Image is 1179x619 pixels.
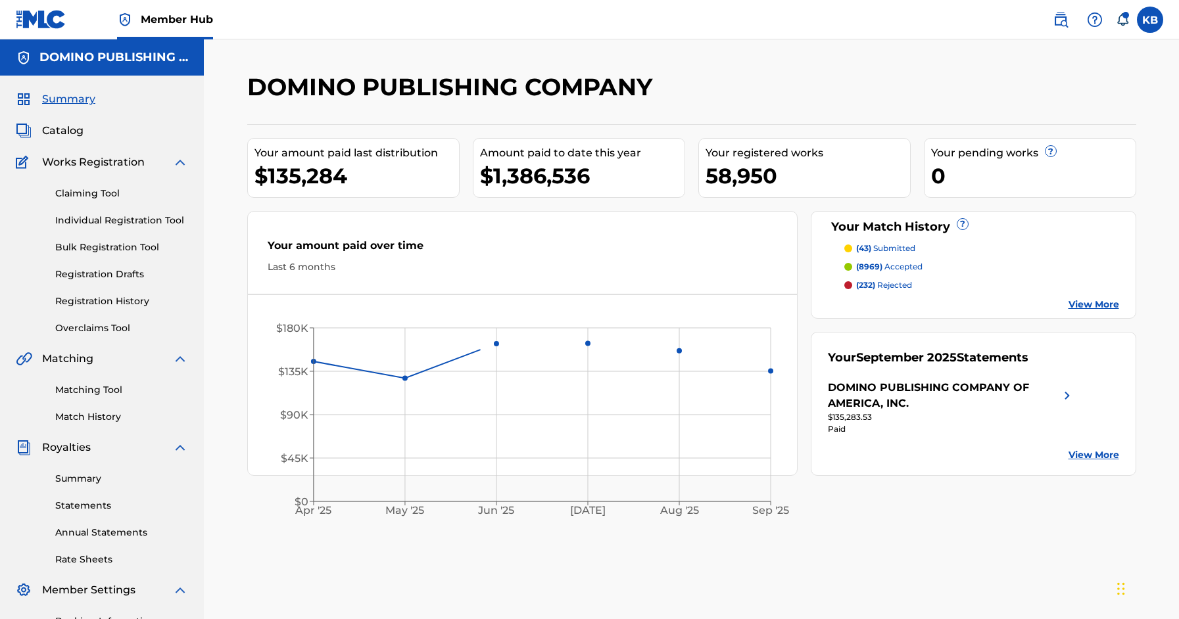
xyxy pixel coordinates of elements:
h5: DOMINO PUBLISHING COMPANY [39,50,188,65]
div: $1,386,536 [480,161,685,191]
tspan: $180K [276,322,308,334]
span: (43) [856,243,871,253]
a: Registration Drafts [55,267,188,281]
span: Member Settings [42,582,135,598]
span: (232) [856,280,875,290]
span: Works Registration [42,154,145,170]
div: Your registered works [706,145,910,161]
h2: DOMINO PUBLISHING COMPANY [247,72,659,102]
a: (232) rejected [844,279,1119,291]
div: Your amount paid last distribution [254,145,459,161]
tspan: Sep '25 [752,505,789,517]
tspan: Apr '25 [295,505,331,517]
img: help [1087,12,1103,28]
a: Rate Sheets [55,553,188,566]
img: search [1053,12,1069,28]
img: Matching [16,351,32,367]
a: Annual Statements [55,526,188,539]
tspan: $0 [295,495,308,508]
img: Works Registration [16,154,33,170]
a: Matching Tool [55,383,188,397]
a: Public Search [1047,7,1074,33]
img: right chevron icon [1059,380,1075,411]
div: Help [1082,7,1108,33]
div: Your Statements [828,349,1028,367]
a: (8969) accepted [844,261,1119,273]
div: Your pending works [931,145,1136,161]
span: ? [957,219,968,229]
p: accepted [856,261,923,273]
div: Amount paid to date this year [480,145,685,161]
span: Royalties [42,440,91,455]
p: rejected [856,279,912,291]
tspan: May '25 [385,505,424,517]
tspan: Jun '25 [477,505,514,517]
div: Drag [1117,569,1125,608]
a: DOMINO PUBLISHING COMPANY OF AMERICA, INC.right chevron icon$135,283.53Paid [828,380,1075,435]
a: View More [1069,298,1119,311]
div: Your amount paid over time [268,238,778,260]
iframe: Chat Widget [1113,556,1179,619]
a: Summary [55,472,188,486]
a: View More [1069,448,1119,462]
tspan: $45K [281,452,308,465]
div: DOMINO PUBLISHING COMPANY OF AMERICA, INC. [828,380,1059,411]
span: Member Hub [141,12,213,27]
a: Individual Registration Tool [55,214,188,227]
img: expand [172,351,188,367]
a: Claiming Tool [55,187,188,200]
a: Bulk Registration Tool [55,241,188,254]
div: $135,283.53 [828,411,1075,423]
span: Summary [42,91,95,107]
img: MLC Logo [16,10,66,29]
span: Catalog [42,123,84,139]
a: CatalogCatalog [16,123,84,139]
tspan: [DATE] [570,505,606,517]
a: Overclaims Tool [55,321,188,335]
a: (43) submitted [844,242,1119,254]
img: Catalog [16,123,32,139]
img: Member Settings [16,582,32,598]
div: Notifications [1116,13,1129,26]
img: Royalties [16,440,32,455]
a: Match History [55,410,188,424]
div: 58,950 [706,161,910,191]
div: $135,284 [254,161,459,191]
div: Your Match History [828,218,1119,236]
img: expand [172,154,188,170]
img: expand [172,582,188,598]
tspan: $90K [280,409,308,421]
span: Matching [42,351,93,367]
div: Paid [828,423,1075,435]
tspan: Aug '25 [660,505,699,517]
span: September 2025 [856,350,957,365]
img: expand [172,440,188,455]
span: (8969) [856,262,882,271]
img: Accounts [16,50,32,66]
img: Summary [16,91,32,107]
p: submitted [856,242,915,254]
div: User Menu [1137,7,1163,33]
span: ? [1046,146,1056,156]
div: Last 6 months [268,260,778,274]
a: Statements [55,499,188,513]
img: Top Rightsholder [117,12,133,28]
a: SummarySummary [16,91,95,107]
div: 0 [931,161,1136,191]
a: Registration History [55,294,188,308]
tspan: $135K [278,365,308,378]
